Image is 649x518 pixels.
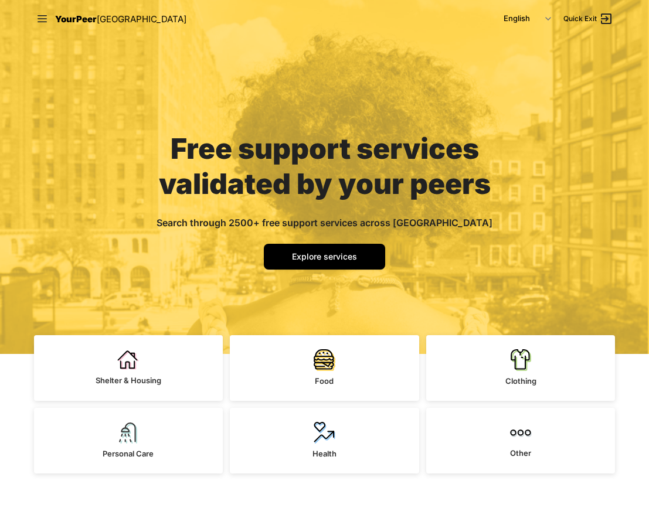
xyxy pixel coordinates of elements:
span: Health [312,449,337,458]
a: Quick Exit [563,12,613,26]
span: Other [510,448,531,458]
span: Food [315,376,334,386]
a: Explore services [264,244,385,270]
span: Search through 2500+ free support services across [GEOGRAPHIC_DATA] [157,217,492,229]
a: YourPeer[GEOGRAPHIC_DATA] [55,12,186,26]
span: Free support services validated by your peers [159,131,491,201]
span: YourPeer [55,13,97,25]
a: Health [230,408,419,473]
span: [GEOGRAPHIC_DATA] [97,13,186,25]
a: Other [426,408,616,473]
span: Personal Care [103,449,154,458]
span: Clothing [505,376,536,386]
span: Explore services [292,251,357,261]
span: Quick Exit [563,14,597,23]
a: Clothing [426,335,616,401]
a: Shelter & Housing [34,335,223,401]
span: Shelter & Housing [96,376,161,385]
a: Personal Care [34,408,223,473]
a: Food [230,335,419,401]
